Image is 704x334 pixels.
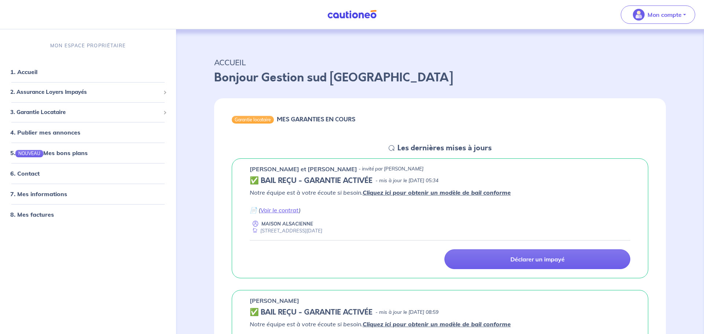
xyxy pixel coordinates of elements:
[261,220,313,227] p: MAISON ALSACIENNE
[3,125,173,140] div: 4. Publier mes annonces
[397,144,492,153] h5: Les dernières mises à jours
[3,146,173,160] div: 5.NOUVEAUMes bons plans
[250,308,630,317] div: state: CONTRACT-VALIDATED, Context: IN-LANDLORD,IS-GL-CAUTION-IN-LANDLORD
[375,309,439,316] p: - mis à jour le [DATE] 08:59
[363,320,511,328] a: Cliquez ici pour obtenir un modèle de bail conforme
[359,165,423,173] p: - invité par [PERSON_NAME]
[214,69,666,87] p: Bonjour Gestion sud [GEOGRAPHIC_DATA]
[232,116,274,123] div: Garantie locataire
[621,5,695,24] button: illu_account_valid_menu.svgMon compte
[510,256,565,263] p: Déclarer un impayé
[250,189,511,196] em: Notre équipe est à votre écoute si besoin.
[250,296,299,305] p: [PERSON_NAME]
[277,116,355,123] h6: MES GARANTIES EN COURS
[50,42,126,49] p: MON ESPACE PROPRIÉTAIRE
[10,211,54,218] a: 8. Mes factures
[3,166,173,181] div: 6. Contact
[10,190,67,198] a: 7. Mes informations
[633,9,645,21] img: illu_account_valid_menu.svg
[250,227,322,234] div: [STREET_ADDRESS][DATE]
[250,206,301,214] em: 📄 ( )
[250,320,511,328] em: Notre équipe est à votre écoute si besoin.
[363,189,511,196] a: Cliquez ici pour obtenir un modèle de bail conforme
[214,56,666,69] p: ACCUEIL
[250,176,630,185] div: state: CONTRACT-VALIDATED, Context: IN-LANDLORD,IS-GL-CAUTION-IN-LANDLORD
[250,308,373,317] h5: ✅ BAIL REÇU - GARANTIE ACTIVÉE
[375,177,439,184] p: - mis à jour le [DATE] 05:34
[648,10,682,19] p: Mon compte
[10,129,80,136] a: 4. Publier mes annonces
[3,65,173,79] div: 1. Accueil
[3,105,173,120] div: 3. Garantie Locataire
[3,207,173,222] div: 8. Mes factures
[3,187,173,201] div: 7. Mes informations
[3,85,173,99] div: 2. Assurance Loyers Impayés
[10,149,88,157] a: 5.NOUVEAUMes bons plans
[260,206,299,214] a: Voir le contrat
[10,170,40,177] a: 6. Contact
[250,176,373,185] h5: ✅ BAIL REÇU - GARANTIE ACTIVÉE
[324,10,379,19] img: Cautioneo
[444,249,630,269] a: Déclarer un impayé
[10,68,37,76] a: 1. Accueil
[10,108,160,117] span: 3. Garantie Locataire
[10,88,160,96] span: 2. Assurance Loyers Impayés
[250,165,357,173] p: [PERSON_NAME] et [PERSON_NAME]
